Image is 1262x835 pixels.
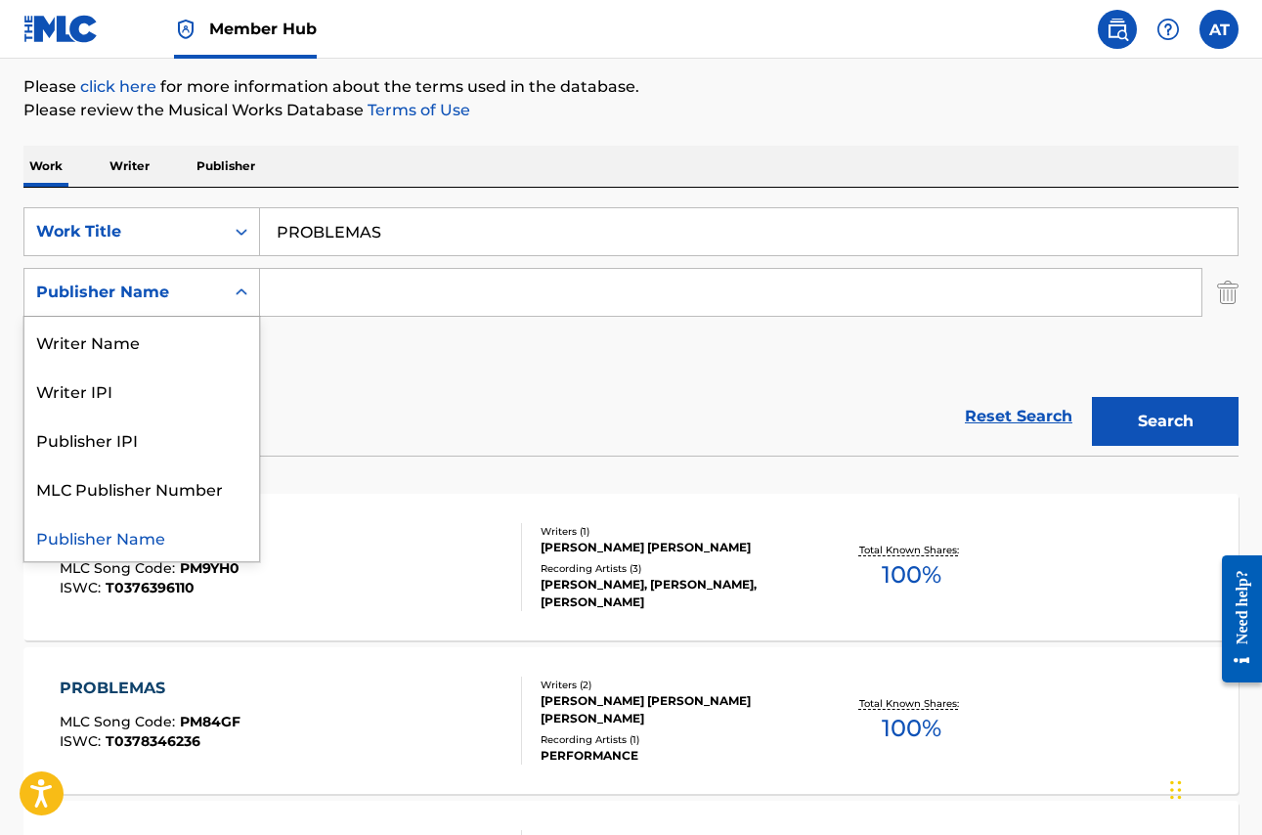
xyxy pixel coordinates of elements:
[191,146,261,187] p: Publisher
[24,512,259,561] div: Publisher Name
[955,395,1082,438] a: Reset Search
[882,711,941,746] span: 100 %
[1170,761,1182,819] div: Glisser
[1217,268,1239,317] img: Delete Criterion
[859,696,964,711] p: Total Known Shares:
[364,101,470,119] a: Terms of Use
[60,677,240,700] div: PROBLEMAS
[859,543,964,557] p: Total Known Shares:
[23,75,1239,99] p: Please for more information about the terms used in the database.
[24,463,259,512] div: MLC Publisher Number
[180,713,240,730] span: PM84GF
[882,557,941,593] span: 100 %
[541,561,810,576] div: Recording Artists ( 3 )
[36,281,212,304] div: Publisher Name
[23,207,1239,456] form: Search Form
[541,524,810,539] div: Writers ( 1 )
[1106,18,1129,41] img: search
[541,539,810,556] div: [PERSON_NAME] [PERSON_NAME]
[541,747,810,765] div: PERFORMANCE
[1164,741,1262,835] iframe: Chat Widget
[106,732,200,750] span: T0378346236
[1092,397,1239,446] button: Search
[23,146,68,187] p: Work
[541,678,810,692] div: Writers ( 2 )
[1149,10,1188,49] div: Help
[106,579,195,596] span: T0376396110
[180,559,239,577] span: PM9YH0
[23,494,1239,640] a: PROBLEMASMLC Song Code:PM9YH0ISWC:T0376396110Writers (1)[PERSON_NAME] [PERSON_NAME]Recording Arti...
[174,18,197,41] img: Top Rightsholder
[541,692,810,727] div: [PERSON_NAME] [PERSON_NAME] [PERSON_NAME]
[1207,539,1262,700] iframe: Resource Center
[23,15,99,43] img: MLC Logo
[541,732,810,747] div: Recording Artists ( 1 )
[60,579,106,596] span: ISWC :
[209,18,317,40] span: Member Hub
[1199,10,1239,49] div: User Menu
[36,220,212,243] div: Work Title
[60,732,106,750] span: ISWC :
[24,415,259,463] div: Publisher IPI
[541,576,810,611] div: [PERSON_NAME], [PERSON_NAME], [PERSON_NAME]
[24,317,259,366] div: Writer Name
[1156,18,1180,41] img: help
[1098,10,1137,49] a: Public Search
[60,559,180,577] span: MLC Song Code :
[23,647,1239,794] a: PROBLEMASMLC Song Code:PM84GFISWC:T0378346236Writers (2)[PERSON_NAME] [PERSON_NAME] [PERSON_NAME]...
[23,99,1239,122] p: Please review the Musical Works Database
[80,77,156,96] a: click here
[1164,741,1262,835] div: Widget de chat
[104,146,155,187] p: Writer
[60,713,180,730] span: MLC Song Code :
[24,366,259,415] div: Writer IPI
